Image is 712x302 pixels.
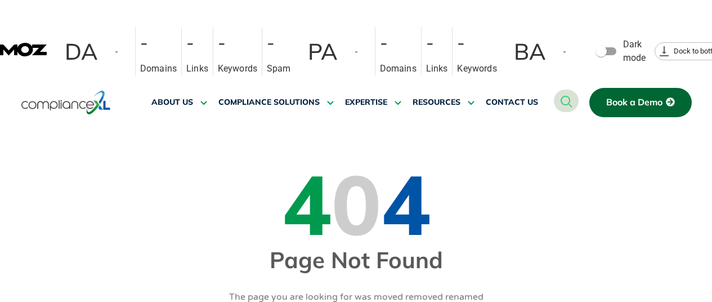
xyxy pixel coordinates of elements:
h2: Number of unique external linking domains. Two or more links from the same website are counted as... [380,32,417,53]
p: Domains [380,62,417,75]
span: Dark mode [623,38,646,65]
h2: Number of unique pages linking to a target. Two or more links from the same page on a website are... [186,32,208,53]
p: Domains [140,62,177,75]
div: Predicts a page's ranking potential in search engines based on an algorithm of link metrics. [308,37,370,65]
h2: Represents the percentage of sites with similar features we've found to be penalized or banned by... [267,32,291,53]
a: Book a Demo [589,88,692,117]
h2: Number of unique pages linking to a target. Two or more links from the same page on a website are... [426,32,448,53]
text: - [115,46,118,56]
h1: DA [65,38,98,65]
img: logo-one.svg [21,90,111,116]
p: Spam [267,62,291,75]
div: Predicts a root domain's ranking potential relative to the domains in our index. [65,37,131,65]
span: COMPLIANCE SOLUTIONS [218,97,320,108]
p: Links [186,62,208,75]
span: RESOURCES [413,97,460,108]
span: - [218,31,226,54]
span: 4 [381,152,431,256]
div: Brand Authority™ is a score (1-100) developed by Moz that measures the total strength of a brand. [514,37,579,65]
span: 4 [282,152,332,256]
a: COMPLIANCE SOLUTIONS [218,89,334,116]
text: - [355,46,358,56]
a: CONTACT US [486,89,538,116]
span: - [267,31,275,54]
span: ABOUT US [151,97,193,108]
span: EXPERTISE [345,97,387,108]
a: ABOUT US [151,89,207,116]
a: RESOURCES [413,89,474,116]
span: CONTACT US [486,97,538,108]
text: - [563,46,566,56]
a: navsearch-button [554,90,579,112]
span: - [186,31,194,54]
p: Keywords [218,62,257,75]
h2: Number of unique external linking domains. Two or more links from the same website are counted as... [140,32,177,53]
p: Page Not Found [19,249,694,270]
span: - [380,31,388,54]
p: Links [426,62,448,75]
span: - [426,31,434,54]
span: - [140,31,148,54]
p: Keywords [457,62,496,75]
h1: PA [308,38,338,65]
span: Book a Demo [606,97,662,108]
a: EXPERTISE [345,89,401,116]
h2: Number of keywords for which this site ranks within the top 50 positions on Google US. [218,32,257,53]
h2: Number of keywords for which this site ranks within the top 50 positions on Google US. [457,32,496,53]
span: - [457,31,465,54]
h1: BA [514,38,546,65]
span: 0 [332,152,381,256]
